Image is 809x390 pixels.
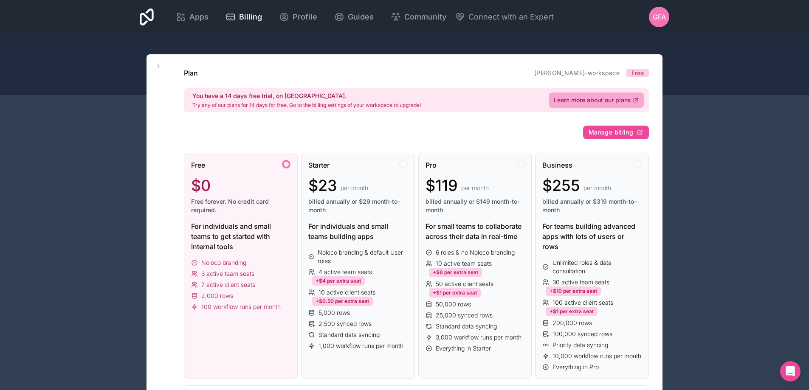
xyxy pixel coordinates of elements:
div: Open Intercom Messenger [780,361,801,382]
p: Try any of our plans for 14 days for free. Go to the billing settings of your workspace to upgrade! [192,102,421,109]
span: 7 active client seats [201,281,255,289]
span: 100 active client seats [552,298,613,307]
span: 2,500 synced rows [319,320,372,328]
span: Noloco branding [201,258,246,267]
span: Starter [308,160,330,170]
div: For small teams to collaborate across their data in real-time [426,221,525,241]
span: Everything in Pro [552,363,599,371]
span: Community [404,11,446,23]
span: 100,000 synced rows [552,330,612,338]
div: +$0.50 per extra seat [312,297,373,306]
a: [PERSON_NAME]-workspace [534,69,620,76]
a: Guides [327,8,381,26]
span: Unlimited roles & data consultation [552,258,642,275]
span: Manage billing [589,129,633,136]
span: $0 [191,177,211,194]
span: Pro [426,160,437,170]
span: per month [583,184,611,192]
span: Business [542,160,572,170]
span: 1,000 workflow runs per month [319,342,403,350]
span: Free [191,160,205,170]
span: 30 active team seats [552,278,609,286]
span: 10,000 workflow runs per month [552,352,641,360]
span: Noloco branding & default User roles [318,248,407,265]
span: 5,000 rows [319,309,350,317]
span: Connect with an Expert [468,11,554,23]
a: Community [384,8,453,26]
span: Priority data syncing [552,341,608,349]
span: Standard data syncing [319,331,380,339]
div: +$10 per extra seat [546,286,601,296]
span: $255 [542,177,580,194]
div: +$6 per extra seat [429,268,482,277]
div: For individuals and small teams to get started with internal tools [191,221,290,252]
div: For teams building advanced apps with lots of users or rows [542,221,642,252]
span: Everything in Starter [436,344,491,353]
div: +$1 per extra seat [546,307,598,316]
span: 25,000 synced rows [436,311,493,320]
span: Standard data syncing [436,322,497,331]
span: Guides [348,11,374,23]
span: Billing [239,11,262,23]
span: $23 [308,177,337,194]
div: +$1 per extra seat [429,288,481,297]
div: For individuals and small teams building apps [308,221,408,241]
span: Free forever. No credit card required. [191,197,290,214]
button: Connect with an Expert [455,11,554,23]
span: billed annually or $29 month-to-month [308,197,408,214]
span: 50 active client seats [436,280,493,288]
span: per month [341,184,368,192]
span: 50,000 rows [436,300,471,309]
span: 3,000 workflow runs per month [436,333,521,342]
span: billed annually or $319 month-to-month [542,197,642,214]
a: Billing [219,8,269,26]
span: 200,000 rows [552,319,592,327]
a: Profile [272,8,324,26]
span: per month [461,184,489,192]
div: +$4 per extra seat [312,276,365,286]
span: 100 workflow runs per month [201,303,281,311]
span: Apps [189,11,209,23]
a: Learn more about our plans [549,93,644,108]
span: 10 active team seats [436,259,492,268]
h1: Plan [184,68,198,78]
span: Learn more about our plans [554,96,631,104]
span: GFA [653,12,666,22]
span: $119 [426,177,458,194]
span: billed annually or $149 month-to-month [426,197,525,214]
button: Manage billing [583,126,649,139]
span: 6 roles & no Noloco branding [436,248,515,257]
h2: You have a 14 days free trial, on [GEOGRAPHIC_DATA]. [192,92,421,100]
span: Profile [293,11,317,23]
span: 3 active team seats [201,269,254,278]
span: 4 active team seats [319,268,372,276]
span: 10 active client seats [319,288,375,297]
a: Apps [169,8,215,26]
span: Free [631,69,644,77]
span: 2,000 rows [201,292,233,300]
